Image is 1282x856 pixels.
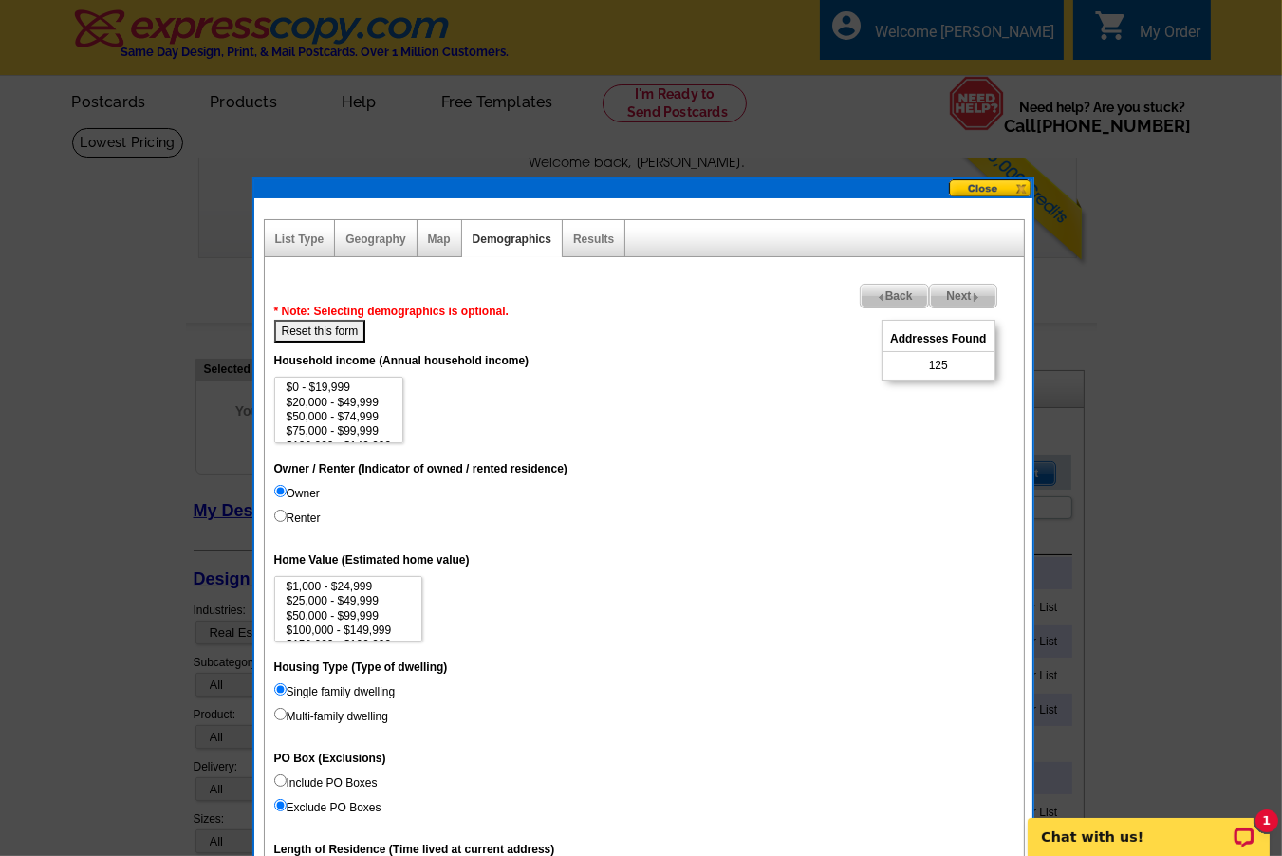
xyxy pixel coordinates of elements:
input: Multi-family dwelling [274,708,287,720]
label: Owner [274,485,320,502]
a: Geography [345,233,405,246]
img: button-next-arrow-gray.png [972,293,980,302]
a: Demographics [473,233,551,246]
label: Include PO Boxes [274,774,378,791]
option: $75,000 - $99,999 [285,424,394,438]
option: $0 - $19,999 [285,381,394,395]
input: Renter [274,510,287,522]
img: button-prev-arrow-gray.png [877,293,885,302]
span: * Note: Selecting demographics is optional. [274,305,509,318]
option: $100,000 - $149,999 [285,623,413,638]
option: $100,000 - $149,999 [285,439,394,454]
a: List Type [275,233,325,246]
label: Exclude PO Boxes [274,799,381,816]
span: Next [930,285,995,307]
span: Back [861,285,929,307]
label: PO Box (Exclusions) [274,750,386,767]
input: Exclude PO Boxes [274,799,287,811]
iframe: LiveChat chat widget [1015,796,1282,856]
label: Single family dwelling [274,683,396,700]
option: $25,000 - $49,999 [285,594,413,608]
input: Include PO Boxes [274,774,287,787]
option: $20,000 - $49,999 [285,396,394,410]
label: Housing Type (Type of dwelling) [274,659,448,676]
option: $50,000 - $74,999 [285,410,394,424]
a: Map [428,233,451,246]
a: Results [573,233,614,246]
a: Back [860,284,930,308]
label: Home Value (Estimated home value) [274,551,470,568]
label: Multi-family dwelling [274,708,388,725]
button: Reset this form [274,320,366,343]
input: Owner [274,485,287,497]
label: Renter [274,510,321,527]
span: 125 [929,357,948,374]
span: Addresses Found [883,326,994,352]
label: Household income (Annual household income) [274,352,530,369]
a: Next [929,284,996,308]
input: Single family dwelling [274,683,287,696]
option: $1,000 - $24,999 [285,580,413,594]
option: $50,000 - $99,999 [285,609,413,623]
option: $150,000 - $199,999 [285,638,413,652]
label: Owner / Renter (Indicator of owned / rented residence) [274,460,567,477]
